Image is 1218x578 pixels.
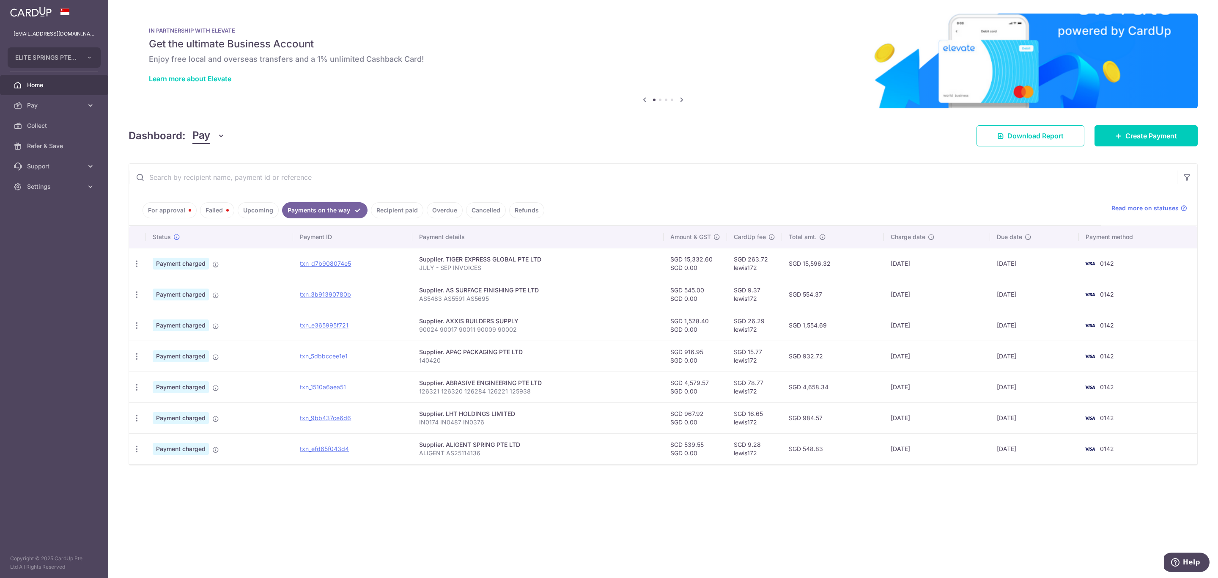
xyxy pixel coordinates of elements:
[782,279,884,310] td: SGD 554.37
[782,433,884,464] td: SGD 548.83
[427,202,463,218] a: Overdue
[1081,413,1098,423] img: Bank Card
[1081,444,1098,454] img: Bank Card
[412,226,663,248] th: Payment details
[990,279,1079,310] td: [DATE]
[419,317,656,325] div: Supplier. AXXIS BUILDERS SUPPLY
[419,325,656,334] p: 90024 90017 90011 90009 90002
[153,443,209,455] span: Payment charged
[1095,125,1198,146] a: Create Payment
[727,310,782,341] td: SGD 26.29 lewis172
[300,445,349,452] a: txn_efd65f043d4
[143,202,197,218] a: For approval
[419,418,656,427] p: IN0174 IN0487 IN0376
[238,202,279,218] a: Upcoming
[997,233,1022,241] span: Due date
[192,128,225,144] button: Pay
[891,233,925,241] span: Charge date
[664,433,727,464] td: SGD 539.55 SGD 0.00
[27,162,83,171] span: Support
[1100,322,1114,329] span: 0142
[149,37,1177,51] h5: Get the ultimate Business Account
[1081,382,1098,392] img: Bank Card
[419,348,656,356] div: Supplier. APAC PACKAGING PTE LTD
[990,433,1079,464] td: [DATE]
[990,310,1079,341] td: [DATE]
[789,233,817,241] span: Total amt.
[153,233,171,241] span: Status
[1007,131,1064,141] span: Download Report
[734,233,766,241] span: CardUp fee
[192,128,210,144] span: Pay
[10,7,52,17] img: CardUp
[300,322,348,329] a: txn_e365995f721
[664,279,727,310] td: SGD 545.00 SGD 0.00
[419,295,656,303] p: AS5483 AS5591 AS5695
[1081,289,1098,300] img: Bank Card
[1100,414,1114,421] span: 0142
[300,383,346,391] a: txn_1510a6aea51
[884,279,990,310] td: [DATE]
[727,279,782,310] td: SGD 9.37 lewis172
[664,372,727,402] td: SGD 4,579.57 SGD 0.00
[419,449,656,457] p: ALIGENT AS25114136
[727,433,782,464] td: SGD 9.28 lewis172
[664,402,727,433] td: SGD 967.92 SGD 0.00
[419,387,656,396] p: 126321 126320 126284 126221 125938
[293,226,412,248] th: Payment ID
[8,47,101,68] button: ELITE SPRINGS PTE. LTD.
[149,27,1177,34] p: IN PARTNERSHIP WITH ELEVATE
[27,142,83,150] span: Refer & Save
[300,260,351,267] a: txn_d7b908074e5
[153,319,209,331] span: Payment charged
[1081,351,1098,361] img: Bank Card
[884,372,990,402] td: [DATE]
[149,74,231,83] a: Learn more about Elevate
[1111,204,1187,212] a: Read more on statuses
[1100,291,1114,298] span: 0142
[782,310,884,341] td: SGD 1,554.69
[990,372,1079,402] td: [DATE]
[1100,383,1114,391] span: 0142
[419,410,656,418] div: Supplier. LHT HOLDINGS LIMITED
[129,128,186,143] h4: Dashboard:
[282,202,368,218] a: Payments on the way
[782,372,884,402] td: SGD 4,658.34
[153,381,209,393] span: Payment charged
[727,372,782,402] td: SGD 78.77 lewis172
[300,414,351,421] a: txn_9bb437ce6d6
[419,440,656,449] div: Supplier. ALIGENT SPRING PTE LTD
[990,248,1079,279] td: [DATE]
[1100,445,1114,452] span: 0142
[664,341,727,372] td: SGD 916.95 SGD 0.00
[782,341,884,372] td: SGD 932.72
[419,286,656,295] div: Supplier. AS SURFACE FINISHING PTE LTD
[129,14,1198,108] img: Renovation banner
[149,54,1177,64] h6: Enjoy free local and overseas transfers and a 1% unlimited Cashback Card!
[884,402,990,433] td: [DATE]
[153,350,209,362] span: Payment charged
[990,402,1079,433] td: [DATE]
[27,121,83,130] span: Collect
[371,202,423,218] a: Recipient paid
[200,202,234,218] a: Failed
[884,433,990,464] td: [DATE]
[664,310,727,341] td: SGD 1,528.40 SGD 0.00
[300,291,351,298] a: txn_3b91390780b
[27,182,83,191] span: Settings
[419,264,656,272] p: JULY - SEP INVOICES
[727,341,782,372] td: SGD 15.77 lewis172
[1100,352,1114,360] span: 0142
[884,310,990,341] td: [DATE]
[1081,259,1098,269] img: Bank Card
[884,341,990,372] td: [DATE]
[419,255,656,264] div: Supplier. TIGER EXPRESS GLOBAL PTE LTD
[509,202,544,218] a: Refunds
[1100,260,1114,267] span: 0142
[990,341,1079,372] td: [DATE]
[27,101,83,110] span: Pay
[1111,204,1179,212] span: Read more on statuses
[670,233,711,241] span: Amount & GST
[782,402,884,433] td: SGD 984.57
